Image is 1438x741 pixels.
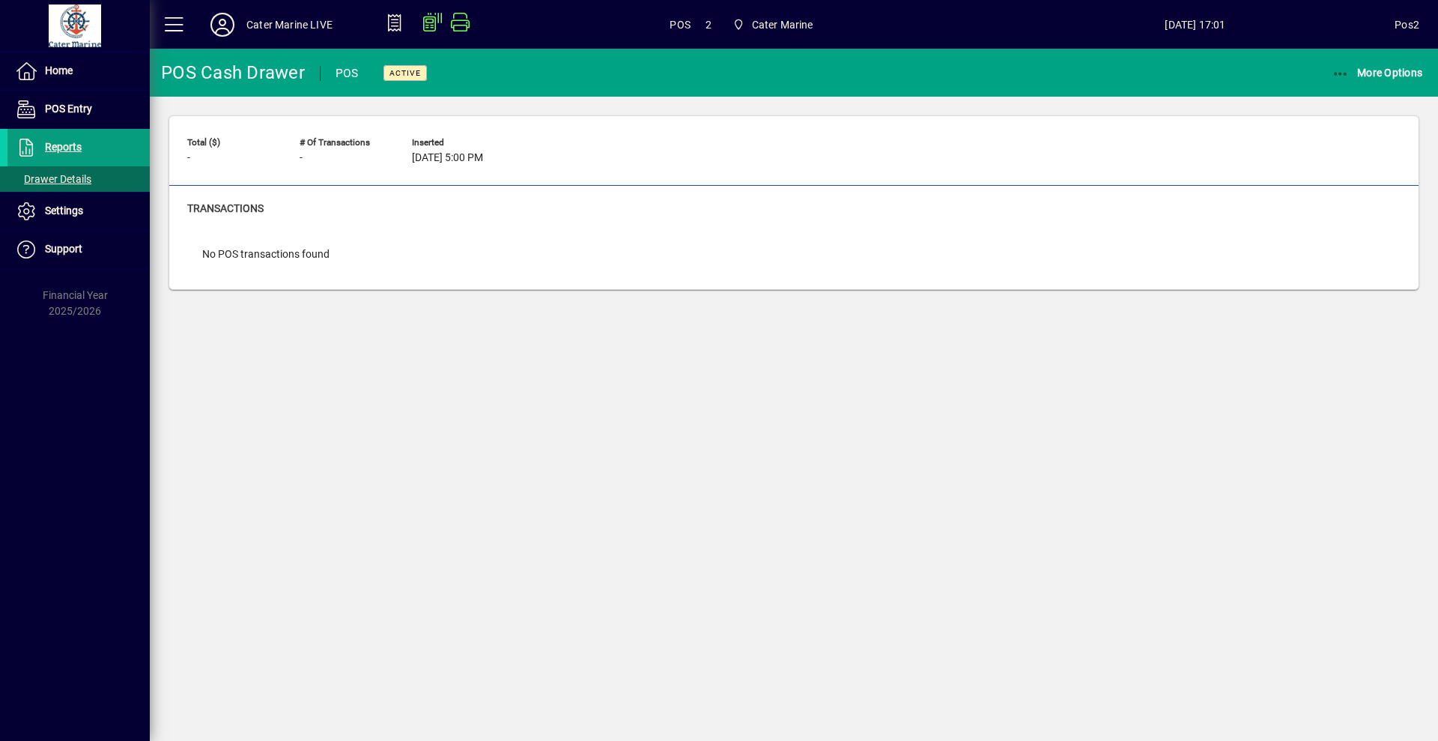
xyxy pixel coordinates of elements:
[1328,59,1427,86] button: More Options
[1332,67,1423,79] span: More Options
[300,152,303,164] span: -
[187,202,264,214] span: Transactions
[336,61,359,85] div: POS
[246,13,333,37] div: Cater Marine LIVE
[187,138,277,148] span: Total ($)
[187,232,345,277] div: No POS transactions found
[670,13,691,37] span: POS
[752,13,813,37] span: Cater Marine
[300,138,389,148] span: # of Transactions
[412,152,483,164] span: [DATE] 5:00 PM
[7,231,150,268] a: Support
[45,243,82,255] span: Support
[15,173,91,185] span: Drawer Details
[389,68,421,78] span: Active
[996,13,1395,37] span: [DATE] 17:01
[7,91,150,128] a: POS Entry
[198,11,246,38] button: Profile
[45,64,73,76] span: Home
[45,141,82,153] span: Reports
[412,138,502,148] span: Inserted
[45,103,92,115] span: POS Entry
[7,166,150,192] a: Drawer Details
[45,205,83,217] span: Settings
[187,152,190,164] span: -
[7,193,150,230] a: Settings
[7,52,150,90] a: Home
[706,13,712,37] span: 2
[161,61,305,85] div: POS Cash Drawer
[726,11,819,38] span: Cater Marine
[1395,13,1419,37] div: Pos2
